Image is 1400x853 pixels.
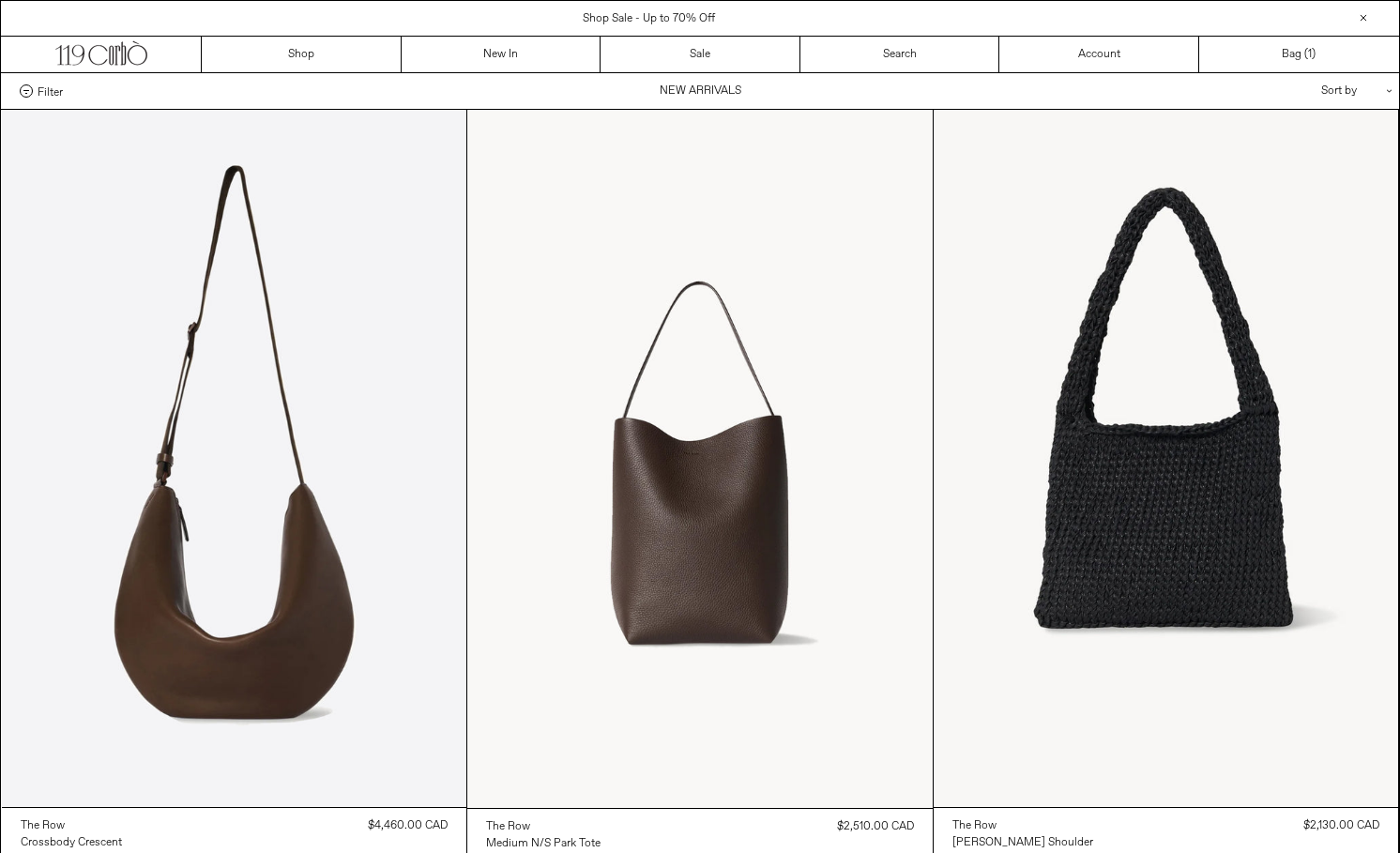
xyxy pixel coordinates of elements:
img: The Row Didon Shoulder Bag in black [934,110,1399,807]
div: Medium N/S Park Tote [486,836,601,852]
span: Filter [38,84,63,98]
a: Search [800,37,1000,72]
a: [PERSON_NAME] Shoulder [952,834,1093,851]
div: The Row [486,819,530,835]
a: Medium N/S Park Tote [486,835,601,852]
div: The Row [21,818,65,834]
span: 1 [1308,47,1312,62]
a: Crossbody Crescent [21,834,122,851]
div: $2,510.00 CAD [837,818,914,835]
a: Sale [601,37,800,72]
div: $4,460.00 CAD [368,817,448,834]
a: Shop [202,37,402,72]
a: Bag () [1199,37,1399,72]
a: The Row [952,817,1093,834]
div: The Row [952,818,997,834]
div: Sort by [1211,73,1380,109]
div: $2,130.00 CAD [1303,817,1379,834]
div: Crossbody Crescent [21,835,122,851]
img: The Row Crossbody Crescent in dark brown [2,110,467,807]
a: Shop Sale - Up to 70% Off [583,11,715,26]
div: [PERSON_NAME] Shoulder [952,835,1093,851]
a: Account [999,37,1199,72]
img: The Row Medium N/S Park Tote [467,110,933,808]
a: The Row [486,818,601,835]
span: ) [1308,46,1316,63]
a: The Row [21,817,122,834]
a: New In [402,37,601,72]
